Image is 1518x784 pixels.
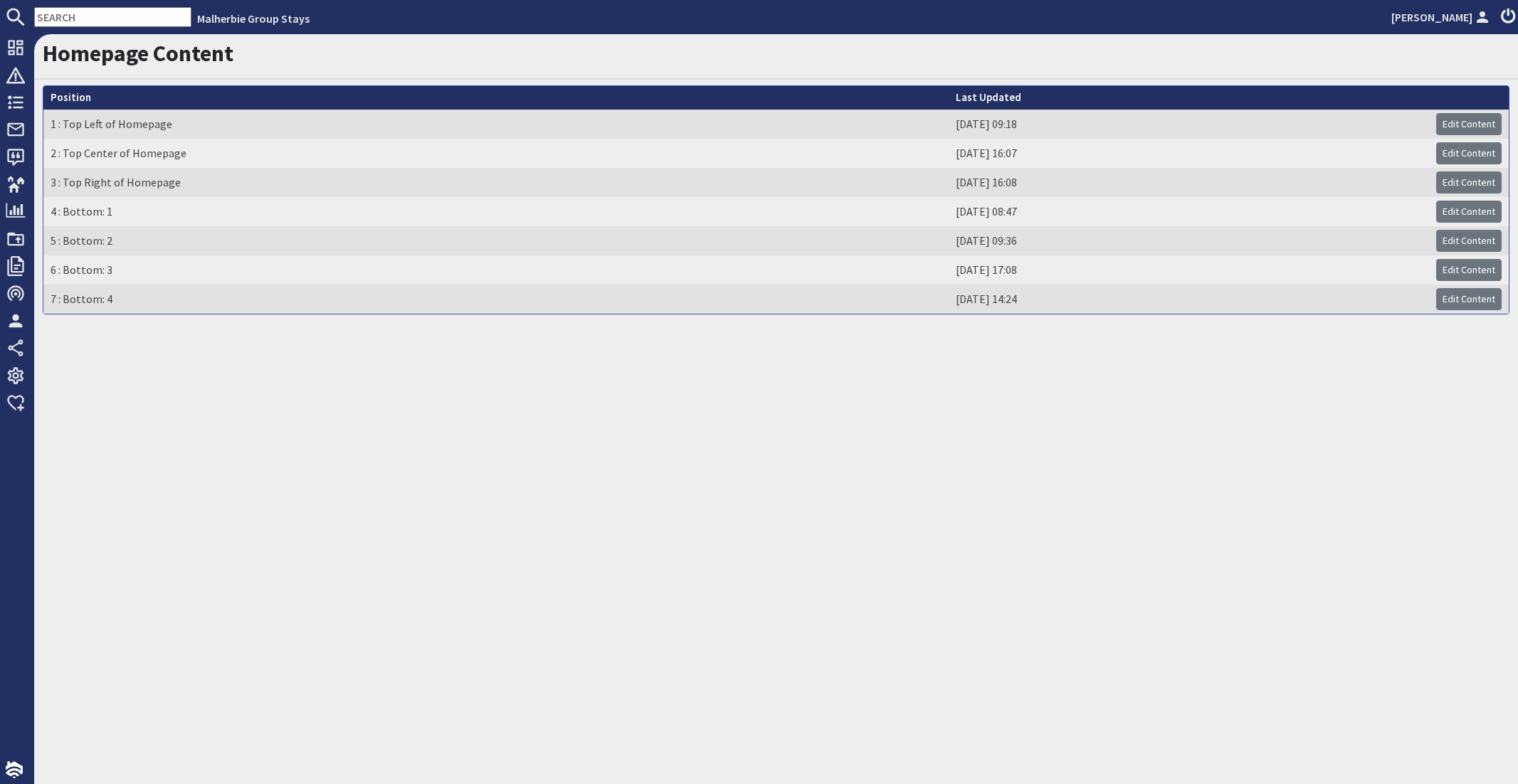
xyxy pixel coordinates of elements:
[949,86,1429,110] th: Last Updated
[1391,9,1492,26] a: [PERSON_NAME]
[1436,259,1502,281] a: Edit Content
[949,168,1429,197] td: [DATE] 16:08
[43,255,949,285] td: 6 : Bottom: 3
[43,197,949,226] td: 4 : Bottom: 1
[43,168,949,197] td: 3 : Top Right of Homepage
[43,86,949,110] th: Position
[1436,171,1502,194] a: Edit Content
[949,197,1429,226] td: [DATE] 08:47
[1436,288,1502,310] a: Edit Content
[43,110,949,139] td: 1 : Top Left of Homepage
[949,255,1429,285] td: [DATE] 17:08
[1436,142,1502,164] a: Edit Content
[949,285,1429,314] td: [DATE] 14:24
[949,226,1429,255] td: [DATE] 09:36
[34,7,191,27] input: SEARCH
[1436,230,1502,252] a: Edit Content
[1436,113,1502,135] a: Edit Content
[43,139,949,168] td: 2 : Top Center of Homepage
[197,11,310,26] a: Malherbie Group Stays
[1436,201,1502,223] a: Edit Content
[43,226,949,255] td: 5 : Bottom: 2
[43,39,233,68] a: Homepage Content
[43,285,949,314] td: 7 : Bottom: 4
[949,110,1429,139] td: [DATE] 09:18
[949,139,1429,168] td: [DATE] 16:07
[6,761,23,778] img: staytech_i_w-64f4e8e9ee0a9c174fd5317b4b171b261742d2d393467e5bdba4413f4f884c10.svg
